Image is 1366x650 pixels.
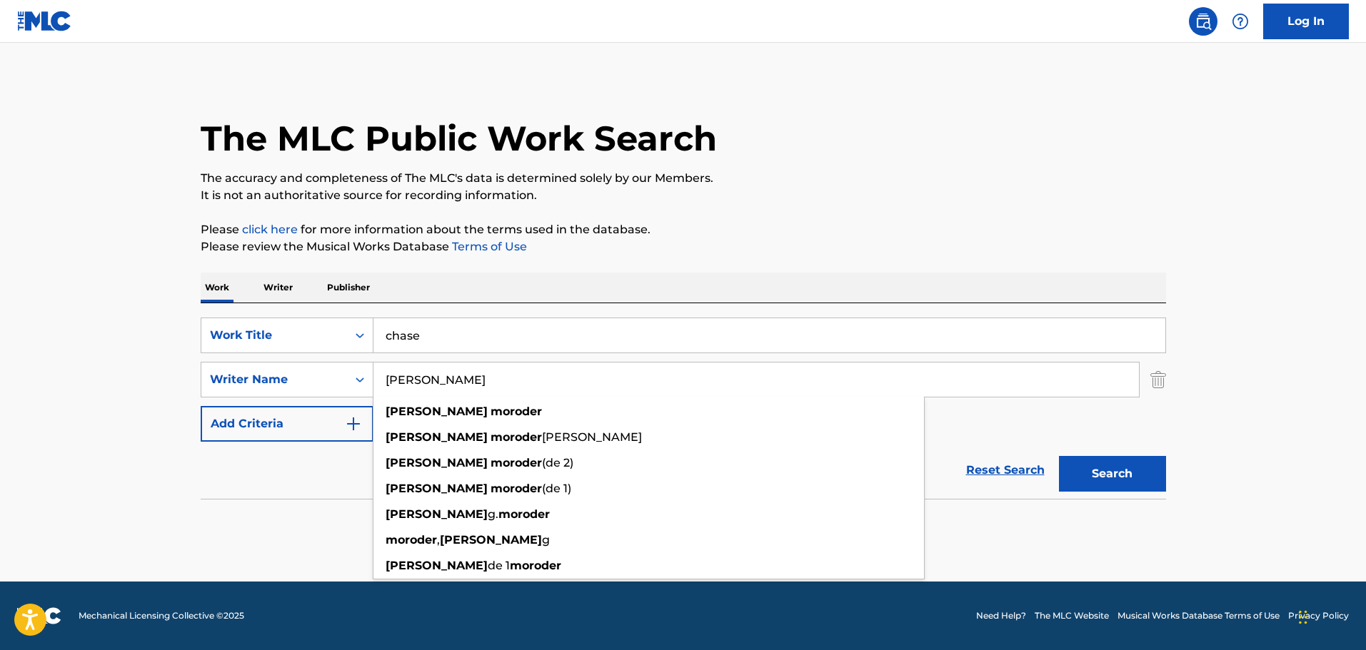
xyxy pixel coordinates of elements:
a: Reset Search [959,455,1052,486]
strong: moroder [491,430,542,444]
span: de 1 [488,559,510,572]
div: Help [1226,7,1255,36]
strong: moroder [498,507,550,521]
button: Search [1059,456,1166,492]
form: Search Form [201,318,1166,499]
img: MLC Logo [17,11,72,31]
span: , [437,533,440,547]
span: g. [488,507,498,521]
p: Publisher [323,273,374,303]
img: search [1195,13,1212,30]
a: click here [242,223,298,236]
strong: [PERSON_NAME] [386,507,488,521]
iframe: Chat Widget [1295,582,1366,650]
img: help [1232,13,1249,30]
a: Terms of Use [449,240,527,253]
a: Public Search [1189,7,1217,36]
div: Work Title [210,327,338,344]
a: Log In [1263,4,1349,39]
div: Writer Name [210,371,338,388]
div: Drag [1299,596,1307,639]
p: Please review the Musical Works Database [201,238,1166,255]
strong: moroder [510,559,561,572]
strong: [PERSON_NAME] [386,559,488,572]
strong: [PERSON_NAME] [386,482,488,495]
strong: [PERSON_NAME] [386,456,488,469]
p: It is not an authoritative source for recording information. [201,187,1166,204]
img: Delete Criterion [1150,362,1166,397]
p: Work [201,273,233,303]
p: The accuracy and completeness of The MLC's data is determined solely by our Members. [201,170,1166,187]
strong: moroder [386,533,437,547]
span: [PERSON_NAME] [542,430,642,444]
strong: moroder [491,405,542,418]
img: logo [17,607,61,624]
p: Please for more information about the terms used in the database. [201,221,1166,238]
h1: The MLC Public Work Search [201,117,717,160]
img: 9d2ae6d4665cec9f34b9.svg [345,415,362,432]
strong: [PERSON_NAME] [440,533,542,547]
a: The MLC Website [1035,609,1109,622]
span: (de 1) [542,482,571,495]
span: g [542,533,550,547]
strong: moroder [491,456,542,469]
strong: [PERSON_NAME] [386,405,488,418]
button: Add Criteria [201,406,373,442]
a: Musical Works Database Terms of Use [1118,609,1280,622]
span: (de 2) [542,456,573,469]
strong: moroder [491,482,542,495]
a: Need Help? [976,609,1026,622]
p: Writer [259,273,297,303]
span: Mechanical Licensing Collective © 2025 [79,609,244,622]
a: Privacy Policy [1288,609,1349,622]
strong: [PERSON_NAME] [386,430,488,444]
